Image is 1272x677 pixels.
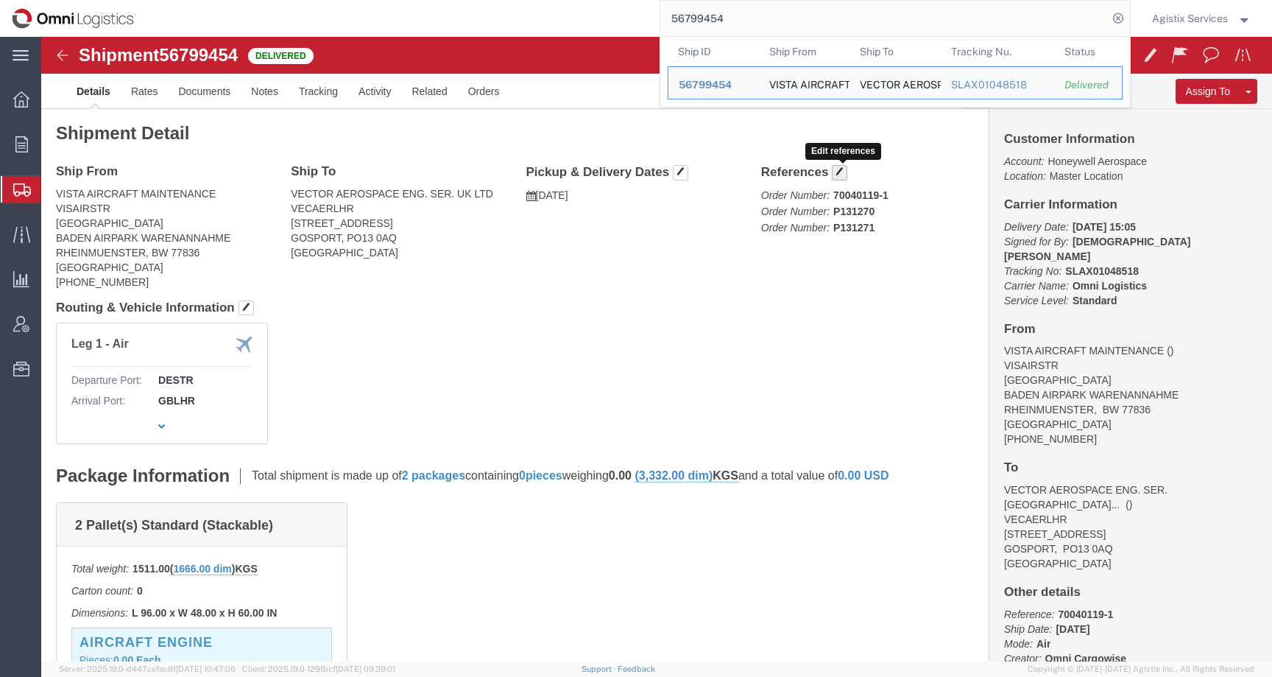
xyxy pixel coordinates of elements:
div: VISTA AIRCRAFT MAINTENANCE [768,67,839,99]
th: Ship To [849,37,941,66]
span: [DATE] 10:47:06 [176,664,236,673]
span: [DATE] 09:39:01 [336,664,395,673]
span: Server: 2025.19.0-d447cefac8f [59,664,236,673]
div: Delivered [1064,77,1112,93]
button: Agistix Services [1151,10,1252,27]
a: Support [582,664,618,673]
span: Client: 2025.19.0-129fbcf [242,664,395,673]
span: Agistix Services [1152,10,1228,27]
iframe: FS Legacy Container [41,37,1272,662]
div: VECTOR AEROSPACE ENG. SER. UK LTD [860,67,930,99]
th: Tracking Nu. [940,37,1054,66]
img: logo [10,7,138,29]
span: 56799454 [679,79,732,91]
div: 56799454 [679,77,749,93]
th: Ship From [758,37,849,66]
div: SLAX01048518 [950,77,1044,93]
input: Search for shipment number, reference number [660,1,1108,36]
a: Feedback [618,664,655,673]
span: Copyright © [DATE]-[DATE] Agistix Inc., All Rights Reserved [1028,663,1254,676]
th: Ship ID [668,37,759,66]
table: Search Results [668,37,1130,107]
th: Status [1054,37,1123,66]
